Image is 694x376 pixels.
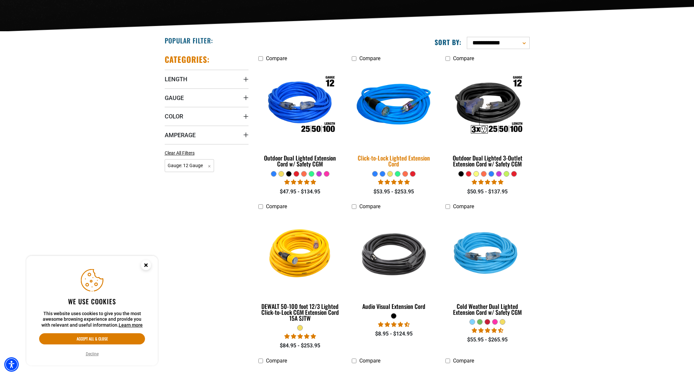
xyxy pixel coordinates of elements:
[284,333,316,339] span: 4.84 stars
[39,297,145,306] h2: We use cookies
[165,70,249,88] summary: Length
[165,131,196,139] span: Amperage
[119,322,143,328] a: This website uses cookies to give you the most awesome browsing experience and provide you with r...
[352,303,436,309] div: Audio Visual Extension Cord
[165,113,183,120] span: Color
[445,65,529,171] a: Outdoor Dual Lighted 3-Outlet Extension Cord w/ Safety CGM Outdoor Dual Lighted 3-Outlet Extensio...
[259,68,342,144] img: Outdoor Dual Lighted Extension Cord w/ Safety CGM
[165,126,249,144] summary: Amperage
[445,155,529,167] div: Outdoor Dual Lighted 3-Outlet Extension Cord w/ Safety CGM
[258,155,342,167] div: Outdoor Dual Lighted Extension Cord w/ Safety CGM
[259,216,342,292] img: DEWALT 50-100 foot 12/3 Lighted Click-to-Lock CGM Extension Cord 15A SJTW
[352,216,435,292] img: black
[352,155,436,167] div: Click-to-Lock Lighted Extension Cord
[258,303,342,321] div: DEWALT 50-100 foot 12/3 Lighted Click-to-Lock CGM Extension Cord 15A SJTW
[359,203,380,210] span: Compare
[258,188,342,196] div: $47.95 - $134.95
[258,65,342,171] a: Outdoor Dual Lighted Extension Cord w/ Safety CGM Outdoor Dual Lighted Extension Cord w/ Safety CGM
[266,55,287,62] span: Compare
[165,94,184,102] span: Gauge
[352,213,436,313] a: black Audio Visual Extension Cord
[445,213,529,319] a: Light Blue Cold Weather Dual Lighted Extension Cord w/ Safety CGM
[445,188,529,196] div: $50.95 - $137.95
[352,188,436,196] div: $53.95 - $253.95
[352,65,436,171] a: blue Click-to-Lock Lighted Extension Cord
[165,159,214,172] span: Gauge: 12 Gauge
[26,256,158,366] aside: Cookie Consent
[258,342,342,350] div: $84.95 - $253.95
[165,88,249,107] summary: Gauge
[453,55,474,62] span: Compare
[258,213,342,325] a: DEWALT 50-100 foot 12/3 Lighted Click-to-Lock CGM Extension Cord 15A SJTW DEWALT 50-100 foot 12/3...
[165,54,210,64] h2: Categories:
[435,38,462,46] label: Sort by:
[453,358,474,364] span: Compare
[165,150,197,157] a: Clear All Filters
[84,351,101,357] button: Decline
[359,358,380,364] span: Compare
[359,55,380,62] span: Compare
[446,68,529,144] img: Outdoor Dual Lighted 3-Outlet Extension Cord w/ Safety CGM
[39,311,145,328] p: This website uses cookies to give you the most awesome browsing experience and provide you with r...
[378,321,410,328] span: 4.70 stars
[446,216,529,292] img: Light Blue
[266,203,287,210] span: Compare
[165,162,214,168] a: Gauge: 12 Gauge
[378,179,410,185] span: 4.87 stars
[4,357,19,372] div: Accessibility Menu
[39,333,145,344] button: Accept all & close
[445,303,529,315] div: Cold Weather Dual Lighted Extension Cord w/ Safety CGM
[266,358,287,364] span: Compare
[165,75,187,83] span: Length
[284,179,316,185] span: 4.81 stars
[472,327,503,334] span: 4.61 stars
[165,36,213,45] h2: Popular Filter:
[165,107,249,125] summary: Color
[165,150,195,156] span: Clear All Filters
[134,256,158,276] button: Close this option
[453,203,474,210] span: Compare
[348,64,440,148] img: blue
[352,330,436,338] div: $8.95 - $124.95
[472,179,503,185] span: 4.80 stars
[445,336,529,344] div: $55.95 - $265.95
